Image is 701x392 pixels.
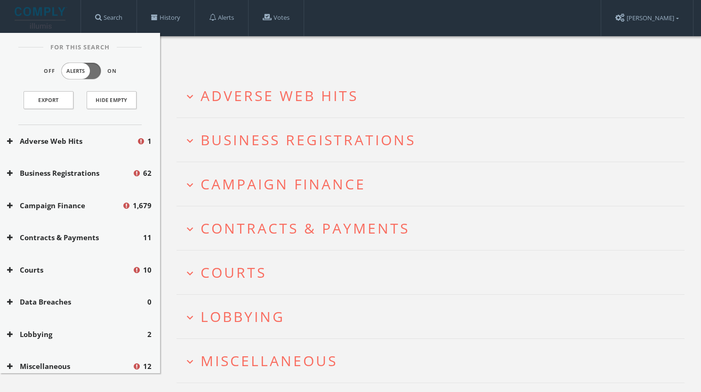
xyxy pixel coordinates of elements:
button: Miscellaneous [7,361,132,372]
span: Courts [201,263,266,282]
span: Campaign Finance [201,174,366,194]
i: expand_more [184,179,196,191]
span: 1,679 [133,200,152,211]
span: Lobbying [201,307,285,326]
span: Business Registrations [201,130,416,149]
span: 0 [147,297,152,307]
a: Export [24,91,73,109]
button: Campaign Finance [7,200,122,211]
button: Lobbying [7,329,147,340]
button: Business Registrations [7,168,132,179]
button: Data Breaches [7,297,147,307]
span: 10 [143,265,152,275]
span: On [107,67,117,75]
button: expand_moreBusiness Registrations [184,132,685,148]
i: expand_more [184,311,196,324]
button: Courts [7,265,132,275]
i: expand_more [184,355,196,368]
span: 12 [143,361,152,372]
i: expand_more [184,267,196,280]
span: 1 [147,136,152,147]
span: Miscellaneous [201,351,338,370]
button: expand_moreCourts [184,265,685,280]
img: illumis [15,7,67,29]
button: expand_moreCampaign Finance [184,176,685,192]
i: expand_more [184,134,196,147]
span: 62 [143,168,152,179]
span: Adverse Web Hits [201,86,358,105]
span: For This Search [43,43,117,52]
button: expand_moreMiscellaneous [184,353,685,368]
span: 11 [143,232,152,243]
button: expand_moreLobbying [184,309,685,324]
button: expand_moreContracts & Payments [184,220,685,236]
button: Adverse Web Hits [7,136,137,147]
button: Hide Empty [87,91,137,109]
span: Off [44,67,55,75]
span: 2 [147,329,152,340]
i: expand_more [184,90,196,103]
span: Contracts & Payments [201,219,410,238]
button: Contracts & Payments [7,232,143,243]
i: expand_more [184,223,196,235]
button: expand_moreAdverse Web Hits [184,88,685,103]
